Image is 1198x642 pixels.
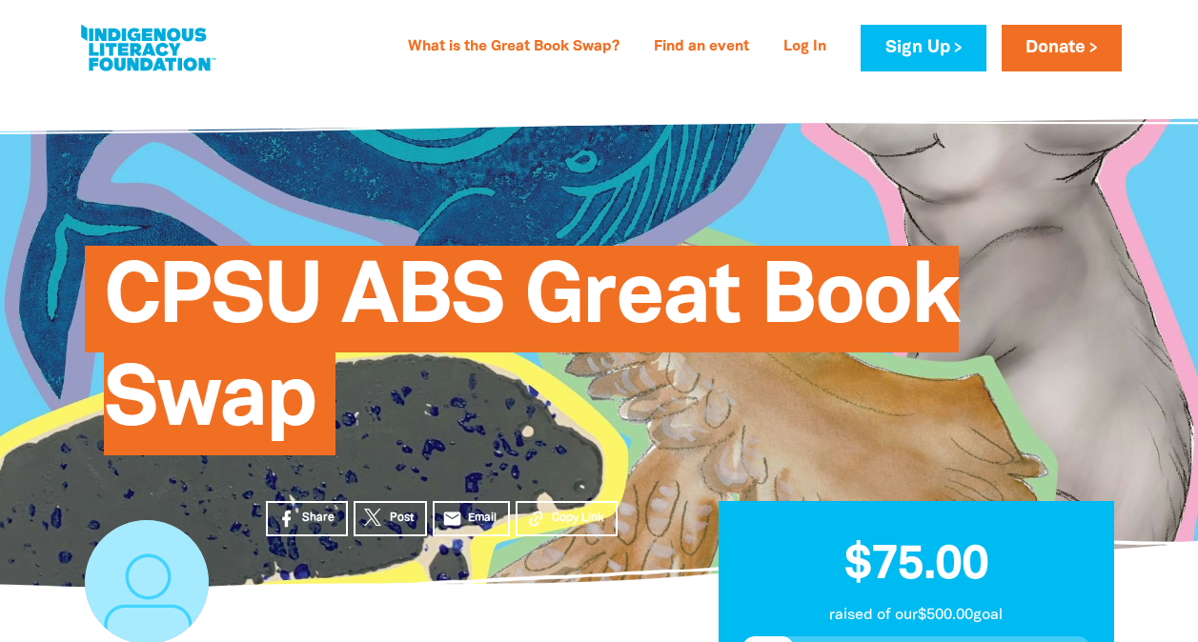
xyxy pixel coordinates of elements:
a: Post [354,501,427,536]
span: CPSU ABS Great Book Swap [104,260,959,455]
a: What is the Great Book Swap? [396,32,631,63]
span: Post [390,510,414,527]
p: raised of our $500.00 goal [742,604,1090,627]
i: email [442,509,462,529]
a: Find an event [642,32,761,63]
a: Sign Up [861,25,985,71]
a: Log In [772,32,838,63]
a: emailEmail [433,501,511,536]
a: Share [266,501,348,536]
span: Share [302,510,335,527]
a: Donate [1002,25,1122,71]
span: $75.00 [844,544,988,588]
span: Copy Link [552,510,604,527]
button: Copy Link [516,501,618,536]
span: Email [468,510,497,527]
